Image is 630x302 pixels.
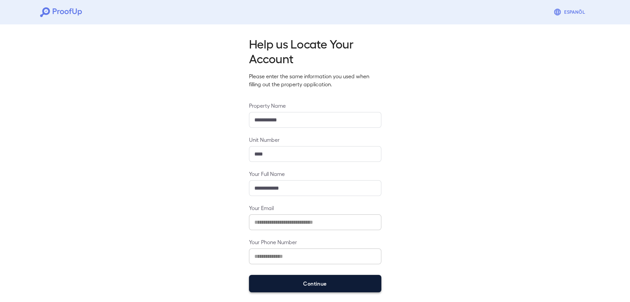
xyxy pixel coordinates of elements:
label: Your Phone Number [249,238,381,246]
button: Continue [249,275,381,292]
h2: Help us Locate Your Account [249,36,381,66]
label: Unit Number [249,136,381,143]
label: Your Full Name [249,170,381,178]
button: Espanõl [551,5,590,19]
p: Please enter the same information you used when filling out the property application. [249,72,381,88]
label: Your Email [249,204,381,212]
label: Property Name [249,102,381,109]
